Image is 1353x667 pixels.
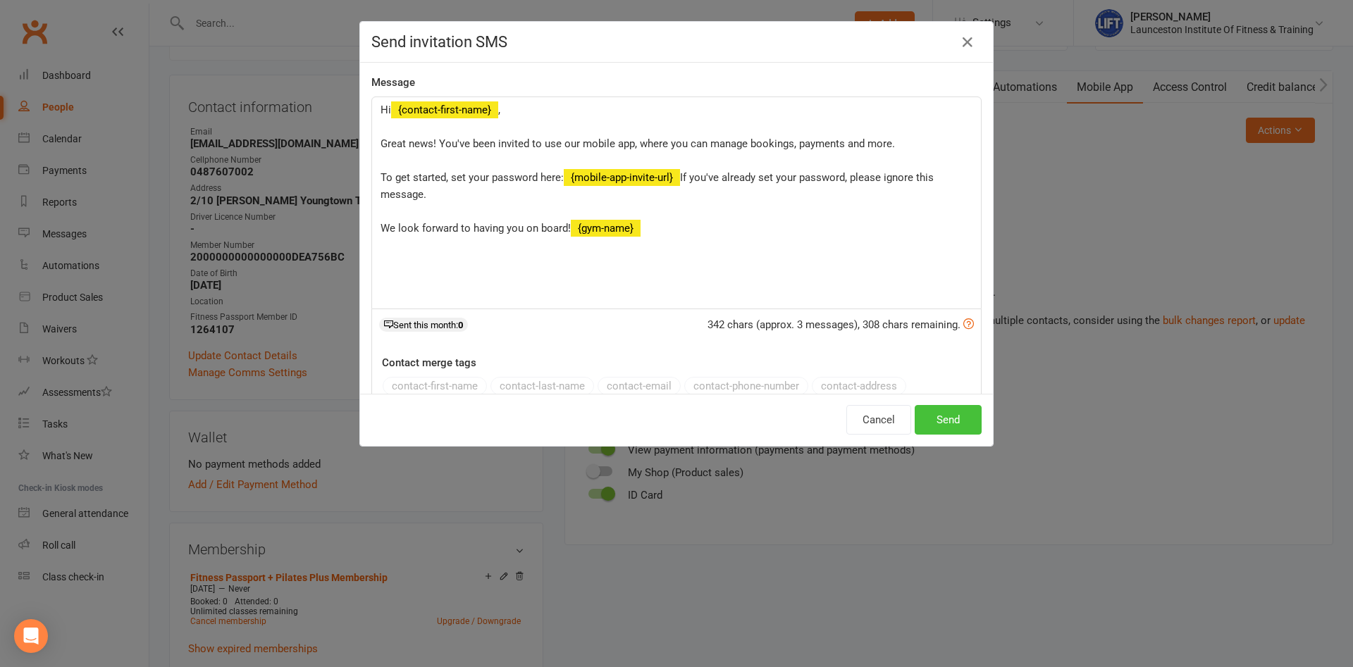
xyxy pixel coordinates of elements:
div: Open Intercom Messenger [14,619,48,653]
span: Hi [381,104,391,116]
label: Contact merge tags [382,354,476,371]
button: Send [915,405,982,435]
button: Cancel [846,405,911,435]
div: Sent this month: [379,318,468,332]
div: 342 chars (approx. 3 messages), 308 chars remaining. [708,316,974,333]
button: Close [956,31,979,54]
label: Message [371,74,415,91]
span: , Great news! You've been invited to use our mobile app, where you can manage bookings, payments ... [381,104,895,184]
strong: 0 [458,320,463,330]
h4: Send invitation SMS [371,33,982,51]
